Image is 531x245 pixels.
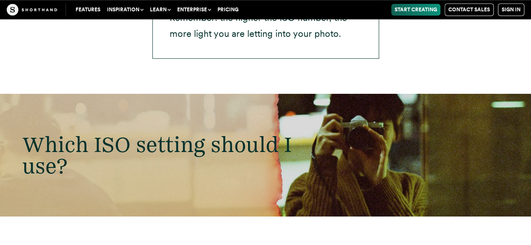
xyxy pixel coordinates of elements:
a: Start Creating [391,4,440,15]
a: Contact Sales [445,3,494,16]
a: Pricing [214,4,242,15]
a: Features [72,4,104,15]
button: Enterprise [174,4,214,15]
button: Learn [146,4,174,15]
span: Which ISO setting should I use? [22,132,292,178]
button: Inspiration [104,4,146,15]
img: The Craft [7,4,57,15]
a: Sign in [498,3,524,16]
